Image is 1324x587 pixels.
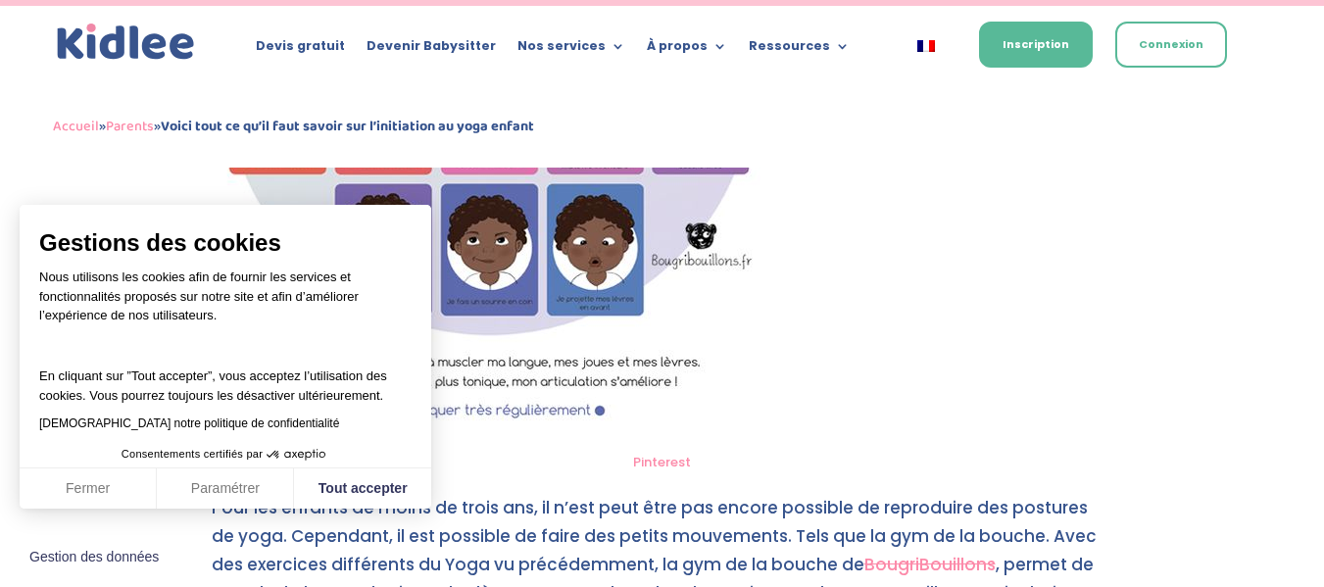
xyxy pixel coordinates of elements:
img: logo_kidlee_bleu [53,20,199,65]
a: Connexion [1115,22,1227,68]
a: Accueil [53,115,99,138]
button: Tout accepter [294,468,431,510]
svg: Axeptio [267,425,325,484]
span: Gestions des cookies [39,228,412,258]
a: Devis gratuit [256,39,345,61]
a: Devenir Babysitter [367,39,496,61]
a: Inscription [979,22,1093,68]
button: Fermer le widget sans consentement [18,537,171,578]
button: Consentements certifiés par [112,442,339,467]
span: » » [53,115,534,138]
a: Pinterest [633,453,691,471]
p: Nous utilisons les cookies afin de fournir les services et fonctionnalités proposés sur notre sit... [39,268,412,338]
a: Ressources [749,39,850,61]
span: Consentements certifiés par [122,449,263,460]
a: Parents [106,115,154,138]
img: Français [917,40,935,52]
strong: Voici tout ce qu’il faut savoir sur l’initiation au yoga enfant [161,115,534,138]
a: BougriBouillons [864,553,996,576]
a: [DEMOGRAPHIC_DATA] notre politique de confidentialité [39,416,339,430]
a: À propos [647,39,727,61]
p: En cliquant sur ”Tout accepter”, vous acceptez l’utilisation des cookies. Vous pourrez toujours l... [39,348,412,406]
a: Nos services [517,39,625,61]
button: Paramétrer [157,468,294,510]
span: Gestion des données [29,549,159,566]
a: Kidlee Logo [53,20,199,65]
button: Fermer [20,468,157,510]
